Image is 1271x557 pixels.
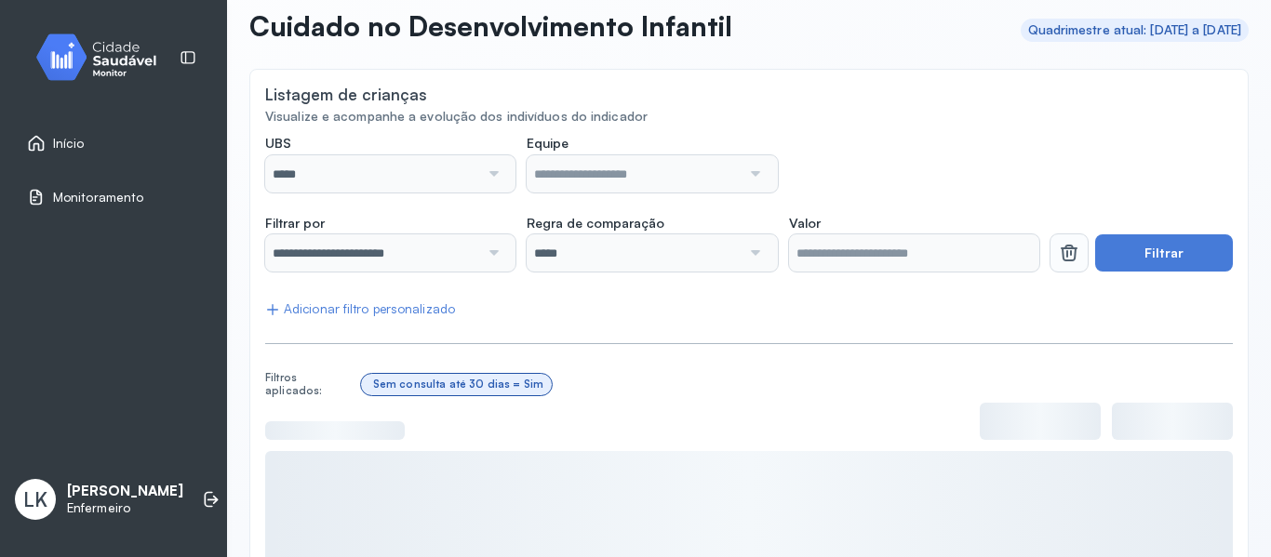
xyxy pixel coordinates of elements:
[53,136,85,152] span: Início
[527,215,664,232] span: Regra de comparação
[20,30,187,85] img: monitor.svg
[27,134,200,153] a: Início
[67,483,183,500] p: [PERSON_NAME]
[23,487,47,511] span: LK
[265,371,354,398] div: Filtros aplicados:
[527,135,569,152] span: Equipe
[265,215,325,232] span: Filtrar por
[1095,234,1233,272] button: Filtrar
[27,188,200,206] a: Monitoramento
[265,301,455,317] div: Adicionar filtro personalizado
[265,109,1233,125] div: Visualize e acompanhe a evolução dos indivíduos do indicador
[1028,22,1242,38] div: Quadrimestre atual: [DATE] a [DATE]
[53,190,143,206] span: Monitoramento
[265,135,291,152] span: UBS
[789,215,821,232] span: Valor
[67,500,183,516] p: Enfermeiro
[249,9,732,43] p: Cuidado no Desenvolvimento Infantil
[265,85,427,104] div: Listagem de crianças
[373,378,544,391] div: Sem consulta até 30 dias = Sim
